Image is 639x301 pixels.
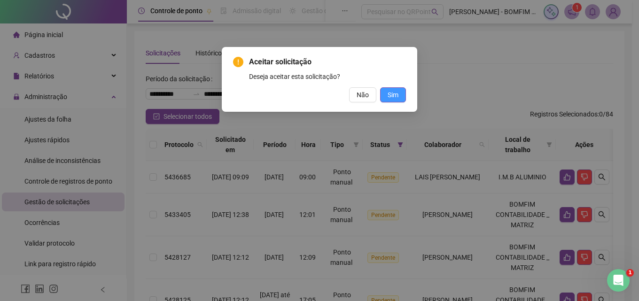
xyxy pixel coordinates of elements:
span: 1 [626,269,634,277]
iframe: Intercom live chat [607,269,630,292]
span: exclamation-circle [233,57,243,67]
button: Sim [380,87,406,102]
span: Não [357,90,369,100]
div: Deseja aceitar esta solicitação? [249,71,406,82]
span: Aceitar solicitação [249,56,406,68]
span: Sim [388,90,398,100]
button: Não [349,87,376,102]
